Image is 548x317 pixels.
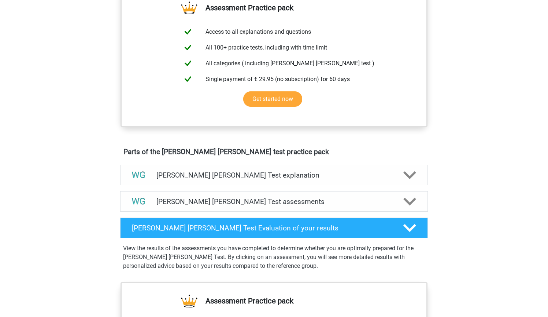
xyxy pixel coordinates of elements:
[117,218,431,238] a: [PERSON_NAME] [PERSON_NAME] Test Evaluation of your results
[123,147,425,156] h4: Parts of the [PERSON_NAME] [PERSON_NAME] test practice pack
[156,197,392,206] h4: [PERSON_NAME] [PERSON_NAME] Test assessments
[129,192,148,211] img: watson glaser test assessments
[117,191,431,212] a: assessments [PERSON_NAME] [PERSON_NAME] Test assessments
[156,171,392,179] h4: [PERSON_NAME] [PERSON_NAME] Test explanation
[117,165,431,185] a: explanations [PERSON_NAME] [PERSON_NAME] Test explanation
[123,244,425,270] p: View the results of the assessments you have completed to determine whether you are optimally pre...
[129,166,148,185] img: watson glaser test explanations
[243,91,302,107] a: Get started now
[132,224,392,232] h4: [PERSON_NAME] [PERSON_NAME] Test Evaluation of your results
